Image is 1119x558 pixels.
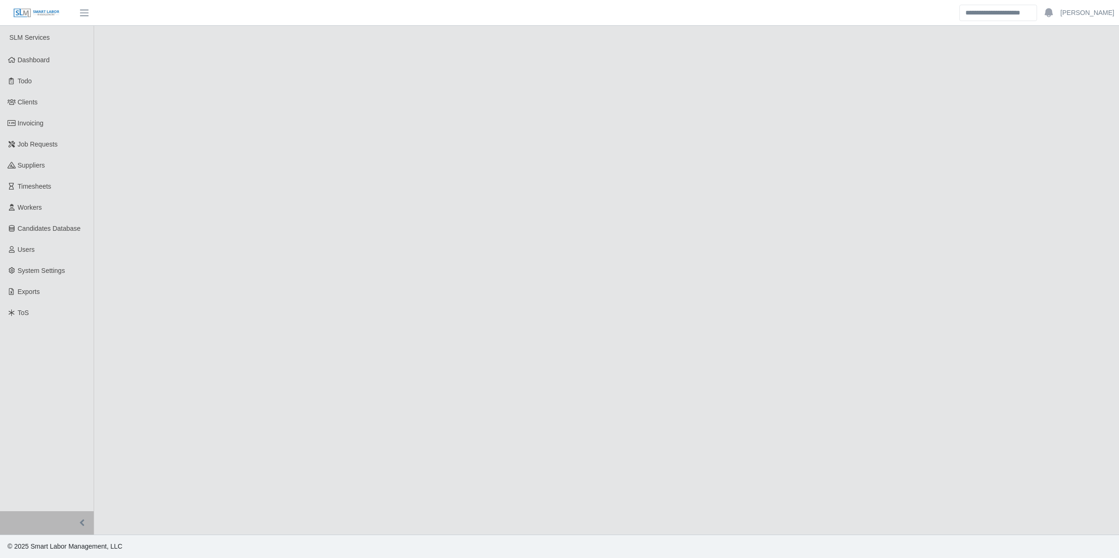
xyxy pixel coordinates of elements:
span: SLM Services [9,34,50,41]
span: Candidates Database [18,225,81,232]
span: Exports [18,288,40,295]
span: Todo [18,77,32,85]
span: © 2025 Smart Labor Management, LLC [7,543,122,550]
span: Job Requests [18,140,58,148]
input: Search [959,5,1037,21]
span: Users [18,246,35,253]
img: SLM Logo [13,8,60,18]
span: Clients [18,98,38,106]
span: System Settings [18,267,65,274]
span: Workers [18,204,42,211]
span: Timesheets [18,183,52,190]
span: Suppliers [18,162,45,169]
span: ToS [18,309,29,316]
span: Dashboard [18,56,50,64]
a: [PERSON_NAME] [1060,8,1114,18]
span: Invoicing [18,119,44,127]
